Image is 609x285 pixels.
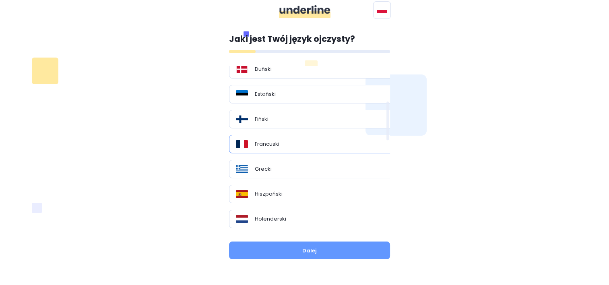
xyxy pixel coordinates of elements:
[255,190,283,198] p: Hiszpański
[229,33,390,45] p: Jaki jest Twój język ojczysty?
[229,242,390,259] button: Dalej
[236,165,248,173] img: Flag_of_Greece.svg
[255,90,276,98] p: Estoński
[236,140,248,148] img: Flag_of_France.svg
[236,115,248,123] img: Flag_of_Finland.svg
[236,90,248,98] img: Flag_of_Estonia.svg
[255,165,272,173] p: Grecki
[236,65,248,73] img: Flag_of_Denmark.svg
[377,7,387,13] img: svg+xml;base64,PHN2ZyB4bWxucz0iaHR0cDovL3d3dy53My5vcmcvMjAwMC9zdmciIGlkPSJGbGFnIG9mIFBvbGFuZCIgdm...
[236,190,248,198] img: Flag_of_Spain.svg
[255,115,268,123] p: Fiński
[255,140,279,148] p: Francuski
[255,215,286,223] p: Holenderski
[236,215,248,223] img: Flag_of_the_Netherlands.svg
[255,65,272,73] p: Duński
[279,5,330,18] img: ddgMu+Zv+CXDCfumCWfsmuPlDdRfDDxAd9LAAAAAAElFTkSuQmCC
